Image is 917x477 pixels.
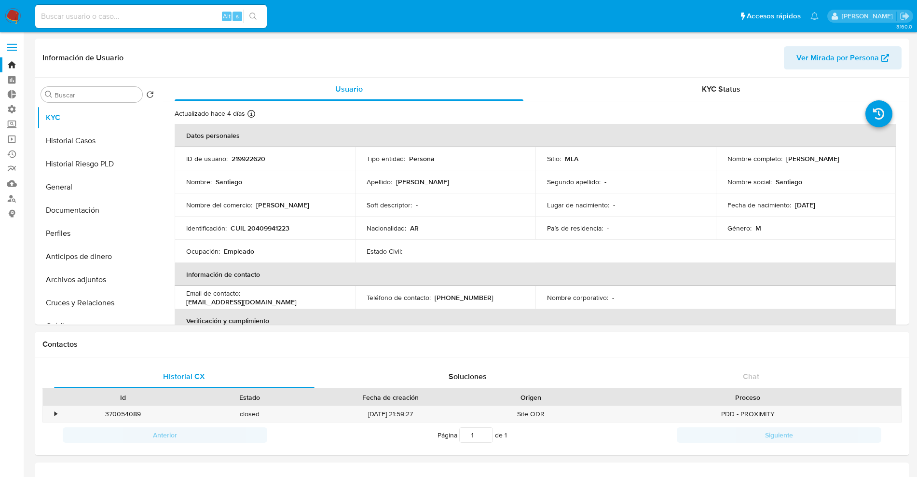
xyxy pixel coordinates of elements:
[60,406,186,422] div: 370054089
[37,222,158,245] button: Perfiles
[367,293,431,302] p: Teléfono de contacto :
[776,177,802,186] p: Santiago
[613,201,615,209] p: -
[367,224,406,232] p: Nacionalidad :
[146,91,154,101] button: Volver al orden por defecto
[37,314,158,338] button: Créditos
[727,224,752,232] p: Género :
[784,46,902,69] button: Ver Mirada por Persona
[702,83,740,95] span: KYC Status
[37,152,158,176] button: Historial Riesgo PLD
[42,53,123,63] h1: Información de Usuario
[505,430,507,440] span: 1
[396,177,449,186] p: [PERSON_NAME]
[409,154,435,163] p: Persona
[547,293,608,302] p: Nombre corporativo :
[236,12,239,21] span: s
[416,201,418,209] p: -
[231,224,289,232] p: CUIL 20409941223
[256,201,309,209] p: [PERSON_NAME]
[63,427,267,443] button: Anterior
[37,199,158,222] button: Documentación
[842,12,896,21] p: santiago.sgreco@mercadolibre.com
[37,268,158,291] button: Archivos adjuntos
[594,406,901,422] div: PDD - PROXIMITY
[604,177,606,186] p: -
[335,83,363,95] span: Usuario
[186,406,313,422] div: closed
[186,289,240,298] p: Email de contacto :
[547,154,561,163] p: Sitio :
[367,201,412,209] p: Soft descriptor :
[37,129,158,152] button: Historial Casos
[900,11,910,21] a: Salir
[320,393,461,402] div: Fecha de creación
[755,224,761,232] p: M
[547,177,601,186] p: Segundo apellido :
[193,393,306,402] div: Estado
[601,393,894,402] div: Proceso
[175,309,896,332] th: Verificación y cumplimiento
[175,263,896,286] th: Información de contacto
[243,10,263,23] button: search-icon
[186,224,227,232] p: Identificación :
[677,427,881,443] button: Siguiente
[367,247,402,256] p: Estado Civil :
[727,177,772,186] p: Nombre social :
[175,109,245,118] p: Actualizado hace 4 días
[186,154,228,163] p: ID de usuario :
[795,201,815,209] p: [DATE]
[547,224,603,232] p: País de residencia :
[216,177,242,186] p: Santiago
[55,409,57,419] div: •
[468,406,594,422] div: Site ODR
[810,12,819,20] a: Notificaciones
[449,371,487,382] span: Soluciones
[37,245,158,268] button: Anticipos de dinero
[55,91,138,99] input: Buscar
[67,393,179,402] div: Id
[186,298,297,306] p: [EMAIL_ADDRESS][DOMAIN_NAME]
[313,406,468,422] div: [DATE] 21:59:27
[224,247,254,256] p: Empleado
[42,340,902,349] h1: Contactos
[727,201,791,209] p: Fecha de nacimiento :
[406,247,408,256] p: -
[37,176,158,199] button: General
[743,371,759,382] span: Chat
[475,393,588,402] div: Origen
[727,154,782,163] p: Nombre completo :
[186,201,252,209] p: Nombre del comercio :
[186,247,220,256] p: Ocupación :
[45,91,53,98] button: Buscar
[612,293,614,302] p: -
[435,293,493,302] p: [PHONE_NUMBER]
[223,12,231,21] span: Alt
[607,224,609,232] p: -
[796,46,879,69] span: Ver Mirada por Persona
[186,177,212,186] p: Nombre :
[367,154,405,163] p: Tipo entidad :
[547,201,609,209] p: Lugar de nacimiento :
[565,154,578,163] p: MLA
[35,10,267,23] input: Buscar usuario o caso...
[438,427,507,443] span: Página de
[367,177,392,186] p: Apellido :
[163,371,205,382] span: Historial CX
[37,106,158,129] button: KYC
[410,224,419,232] p: AR
[232,154,265,163] p: 219922620
[175,124,896,147] th: Datos personales
[37,291,158,314] button: Cruces y Relaciones
[786,154,839,163] p: [PERSON_NAME]
[747,11,801,21] span: Accesos rápidos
